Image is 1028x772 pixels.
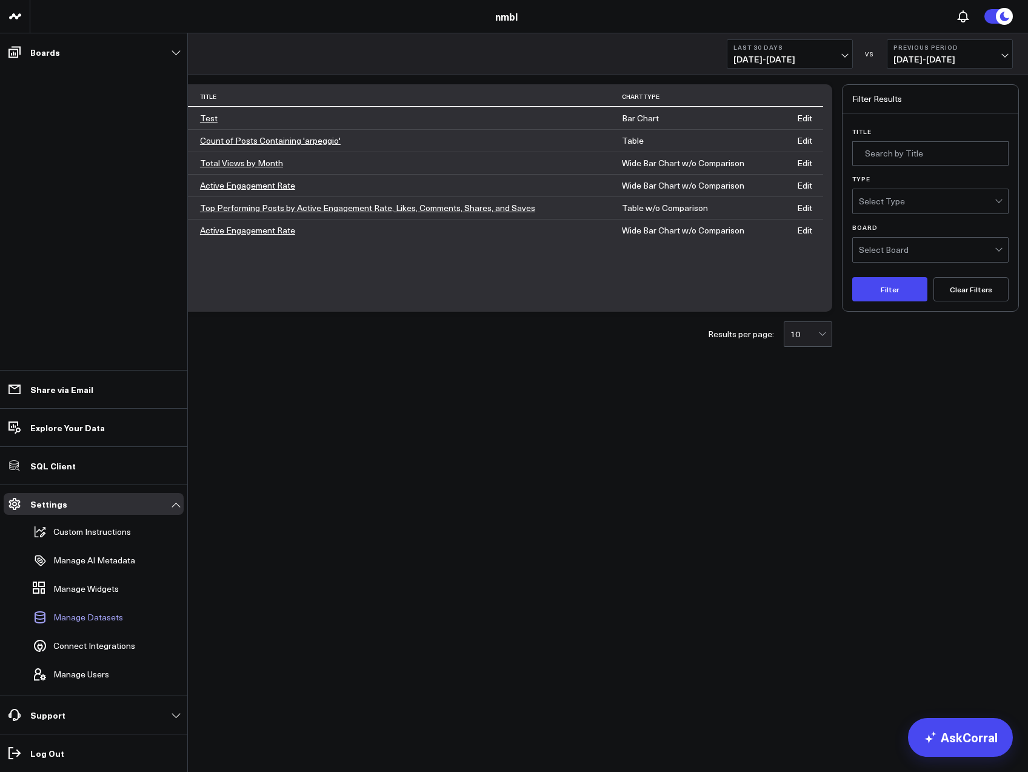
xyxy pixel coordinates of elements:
p: SQL Client [30,461,76,471]
button: Custom Instructions [28,519,131,545]
a: Active Engagement Rate [200,180,295,191]
button: Previous Period[DATE]-[DATE] [887,39,1013,69]
div: Select Board [859,245,995,255]
p: Custom Instructions [53,527,131,537]
a: Edit [797,112,812,124]
b: Previous Period [893,44,1006,51]
div: Results per page: [708,330,774,338]
a: Total Views by Month [200,157,283,169]
th: Chart Type [622,87,784,107]
a: Manage AI Metadata [28,547,147,574]
span: Manage Users [53,670,109,679]
button: Last 30 Days[DATE]-[DATE] [727,39,853,69]
button: Manage Users [28,661,109,688]
a: SQL Client [4,455,184,477]
span: Manage Widgets [53,584,119,594]
a: Edit [797,224,812,236]
a: Edit [797,202,812,213]
a: Active Engagement Rate [200,224,295,236]
a: Manage Widgets [28,576,147,602]
b: Last 30 Days [733,44,846,51]
p: Settings [30,499,67,509]
p: Boards [30,47,60,57]
span: [DATE] - [DATE] [893,55,1006,64]
p: Support [30,710,65,720]
a: Count of Posts Containing 'arpeggio' [200,135,341,146]
td: Wide Bar Chart w/o Comparison [622,219,784,241]
span: Manage Datasets [53,613,123,622]
a: Edit [797,157,812,169]
div: Select Type [859,196,995,206]
label: Board [852,224,1009,231]
td: Bar Chart [622,107,784,129]
td: Table w/o Comparison [622,196,784,219]
p: Log Out [30,748,64,758]
span: [DATE] - [DATE] [733,55,846,64]
th: Title [200,87,622,107]
td: Table [622,129,784,152]
button: Filter [852,277,927,301]
a: Test [200,112,218,124]
p: Share via Email [30,384,93,394]
td: Wide Bar Chart w/o Comparison [622,174,784,196]
div: Filter Results [843,85,1018,113]
a: nmbl [495,10,518,23]
a: Connect Integrations [28,633,147,659]
label: Title [852,128,1009,135]
a: AskCorral [908,718,1013,757]
span: Connect Integrations [53,641,135,651]
a: Edit [797,135,812,146]
a: Edit [797,180,812,191]
a: Log Out [4,742,184,764]
td: Wide Bar Chart w/o Comparison [622,152,784,174]
label: Type [852,175,1009,183]
div: VS [859,50,881,58]
button: Clear Filters [933,277,1009,301]
div: 10 [790,329,818,339]
a: Manage Datasets [28,604,147,631]
a: Top Performing Posts by Active Engagement Rate, Likes, Comments, Shares, and Saves [200,202,535,213]
p: Explore Your Data [30,423,105,432]
p: Manage AI Metadata [53,556,135,565]
input: Search by Title [852,141,1009,166]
